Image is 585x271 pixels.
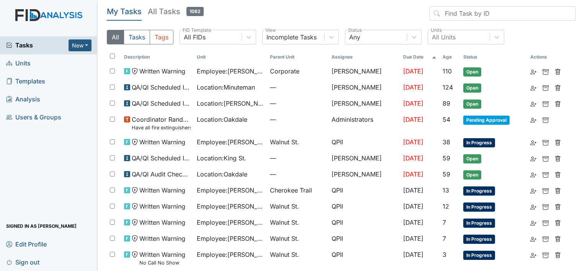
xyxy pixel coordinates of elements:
[6,75,45,87] span: Templates
[270,83,325,92] span: —
[139,67,185,76] span: Written Warning
[543,170,549,179] a: Archive
[443,170,450,178] span: 59
[197,115,247,124] span: Location : Oakdale
[543,83,549,92] a: Archive
[267,51,328,64] th: Toggle SortBy
[139,234,185,243] span: Written Warning
[463,219,495,228] span: In Progress
[463,202,495,212] span: In Progress
[328,199,400,215] td: QPII
[555,153,561,163] a: Delete
[403,83,423,91] span: [DATE]
[403,154,423,162] span: [DATE]
[443,116,450,123] span: 54
[463,251,495,260] span: In Progress
[150,30,173,44] button: Tags
[110,54,115,59] input: Toggle All Rows Selected
[555,218,561,227] a: Delete
[543,202,549,211] a: Archive
[555,83,561,92] a: Delete
[184,33,206,42] div: All FIDs
[197,137,264,147] span: Employee : [PERSON_NAME]
[440,51,461,64] th: Toggle SortBy
[555,137,561,147] a: Delete
[328,167,400,183] td: [PERSON_NAME]
[132,83,191,92] span: QA/QI Scheduled Inspection
[328,183,400,199] td: QPII
[543,99,549,108] a: Archive
[6,93,40,105] span: Analysis
[6,256,39,268] span: Sign out
[270,153,325,163] span: —
[555,170,561,179] a: Delete
[328,150,400,167] td: [PERSON_NAME]
[463,100,481,109] span: Open
[197,250,264,259] span: Employee : [PERSON_NAME]
[543,186,549,195] a: Archive
[463,154,481,163] span: Open
[270,115,325,124] span: —
[403,202,423,210] span: [DATE]
[443,67,452,75] span: 110
[432,33,456,42] div: All Units
[197,99,264,108] span: Location : [PERSON_NAME]
[270,186,312,195] span: Cherokee Trail
[403,100,423,107] span: [DATE]
[328,80,400,96] td: [PERSON_NAME]
[328,215,400,231] td: QPII
[328,247,400,269] td: QPII
[139,259,185,266] small: No Call No Show
[527,51,565,64] th: Actions
[403,138,423,146] span: [DATE]
[443,219,446,226] span: 7
[463,235,495,244] span: In Progress
[400,51,440,64] th: Toggle SortBy
[270,202,299,211] span: Walnut St.
[270,67,299,76] span: Corporate
[132,115,191,131] span: Coordinator Random Have all fire extinguishers been inspected?
[463,186,495,196] span: In Progress
[139,218,185,227] span: Written Warning
[69,39,92,51] button: New
[463,170,481,180] span: Open
[403,235,423,242] span: [DATE]
[443,83,453,91] span: 124
[463,138,495,147] span: In Progress
[543,250,549,259] a: Archive
[555,234,561,243] a: Delete
[139,186,185,195] span: Written Warning
[463,116,510,125] span: Pending Approval
[6,111,61,123] span: Users & Groups
[543,234,549,243] a: Archive
[197,218,264,227] span: Employee : [PERSON_NAME]
[270,99,325,108] span: —
[543,218,549,227] a: Archive
[266,33,317,42] div: Incomplete Tasks
[270,250,299,259] span: Walnut St.
[197,202,264,211] span: Employee : [PERSON_NAME]
[6,57,31,69] span: Units
[270,137,299,147] span: Walnut St.
[107,30,124,44] button: All
[186,7,204,16] span: 1082
[107,30,173,44] div: Type filter
[460,51,527,64] th: Toggle SortBy
[555,250,561,259] a: Delete
[197,83,255,92] span: Location : Minuteman
[403,116,423,123] span: [DATE]
[132,170,191,179] span: QA/QI Audit Checklist (ICF)
[349,33,360,42] div: Any
[6,41,69,50] span: Tasks
[543,67,549,76] a: Archive
[328,51,400,64] th: Assignee
[132,99,191,108] span: QA/QI Scheduled Inspection
[443,100,450,107] span: 89
[270,218,299,227] span: Walnut St.
[121,51,194,64] th: Toggle SortBy
[6,220,77,232] span: Signed in as [PERSON_NAME]
[6,238,47,250] span: Edit Profile
[328,134,400,150] td: QPII
[443,138,450,146] span: 38
[463,83,481,93] span: Open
